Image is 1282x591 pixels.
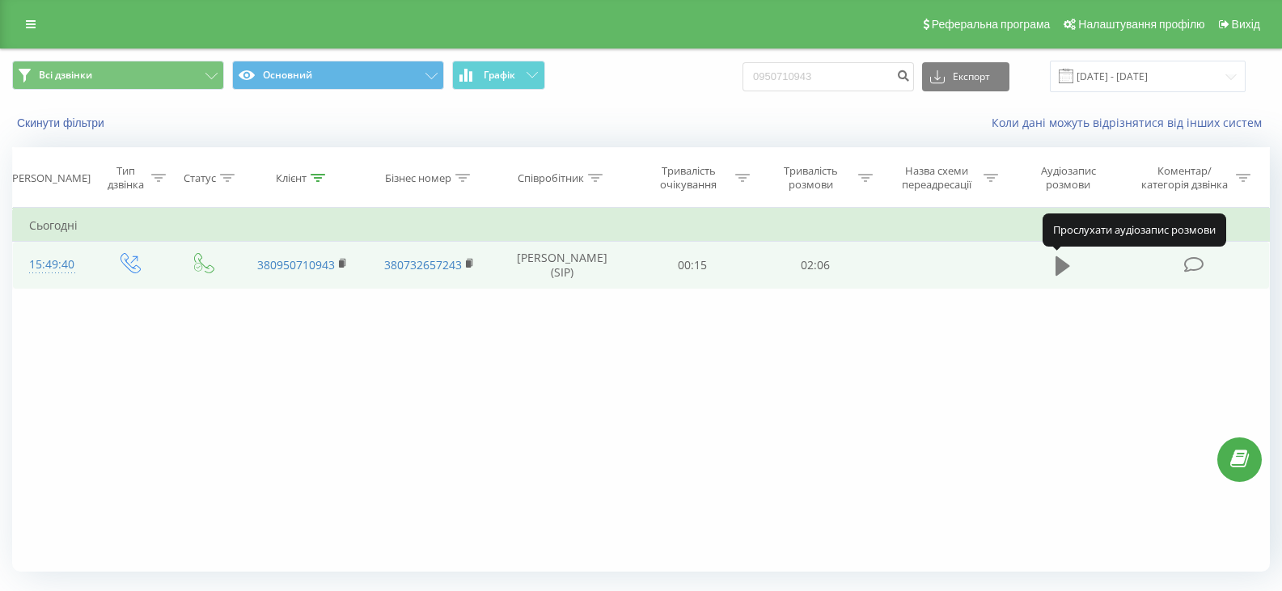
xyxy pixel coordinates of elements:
div: Прослухати аудіозапис розмови [1043,213,1226,246]
span: Графік [484,70,515,81]
button: Графік [452,61,545,90]
a: 380732657243 [384,257,462,272]
div: 15:49:40 [29,249,75,281]
div: Тривалість розмови [768,164,854,192]
div: Клієнт [276,171,307,185]
div: Бізнес номер [385,171,451,185]
span: Вихід [1232,18,1260,31]
div: Тип дзвінка [105,164,146,192]
span: Всі дзвінки [39,69,92,82]
button: Скинути фільтри [12,116,112,130]
span: Реферальна програма [932,18,1051,31]
a: 380950710943 [257,257,335,272]
a: Коли дані можуть відрізнятися вiд інших систем [992,115,1270,130]
div: Назва схеми переадресації [893,164,979,192]
div: Тривалість очікування [645,164,731,192]
input: Пошук за номером [743,62,914,91]
div: Аудіозапис розмови [1018,164,1118,192]
span: Налаштування профілю [1078,18,1204,31]
div: [PERSON_NAME] [9,171,91,185]
div: Коментар/категорія дзвінка [1137,164,1232,192]
td: 02:06 [754,242,877,289]
td: 00:15 [631,242,754,289]
td: [PERSON_NAME] (SIP) [493,242,631,289]
button: Експорт [922,62,1009,91]
td: Сьогодні [13,209,1270,242]
button: Всі дзвінки [12,61,224,90]
button: Основний [232,61,444,90]
div: Співробітник [518,171,584,185]
div: Статус [184,171,216,185]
